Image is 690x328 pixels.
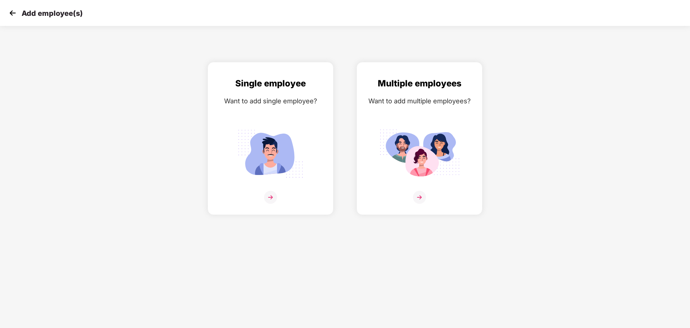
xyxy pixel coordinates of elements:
[215,77,326,90] div: Single employee
[379,126,460,182] img: svg+xml;base64,PHN2ZyB4bWxucz0iaHR0cDovL3d3dy53My5vcmcvMjAwMC9zdmciIGlkPSJNdWx0aXBsZV9lbXBsb3llZS...
[264,191,277,204] img: svg+xml;base64,PHN2ZyB4bWxucz0iaHR0cDovL3d3dy53My5vcmcvMjAwMC9zdmciIHdpZHRoPSIzNiIgaGVpZ2h0PSIzNi...
[22,9,83,18] p: Add employee(s)
[230,126,311,182] img: svg+xml;base64,PHN2ZyB4bWxucz0iaHR0cDovL3d3dy53My5vcmcvMjAwMC9zdmciIGlkPSJTaW5nbGVfZW1wbG95ZWUiIH...
[413,191,426,204] img: svg+xml;base64,PHN2ZyB4bWxucz0iaHR0cDovL3d3dy53My5vcmcvMjAwMC9zdmciIHdpZHRoPSIzNiIgaGVpZ2h0PSIzNi...
[364,96,475,106] div: Want to add multiple employees?
[364,77,475,90] div: Multiple employees
[7,8,18,18] img: svg+xml;base64,PHN2ZyB4bWxucz0iaHR0cDovL3d3dy53My5vcmcvMjAwMC9zdmciIHdpZHRoPSIzMCIgaGVpZ2h0PSIzMC...
[215,96,326,106] div: Want to add single employee?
